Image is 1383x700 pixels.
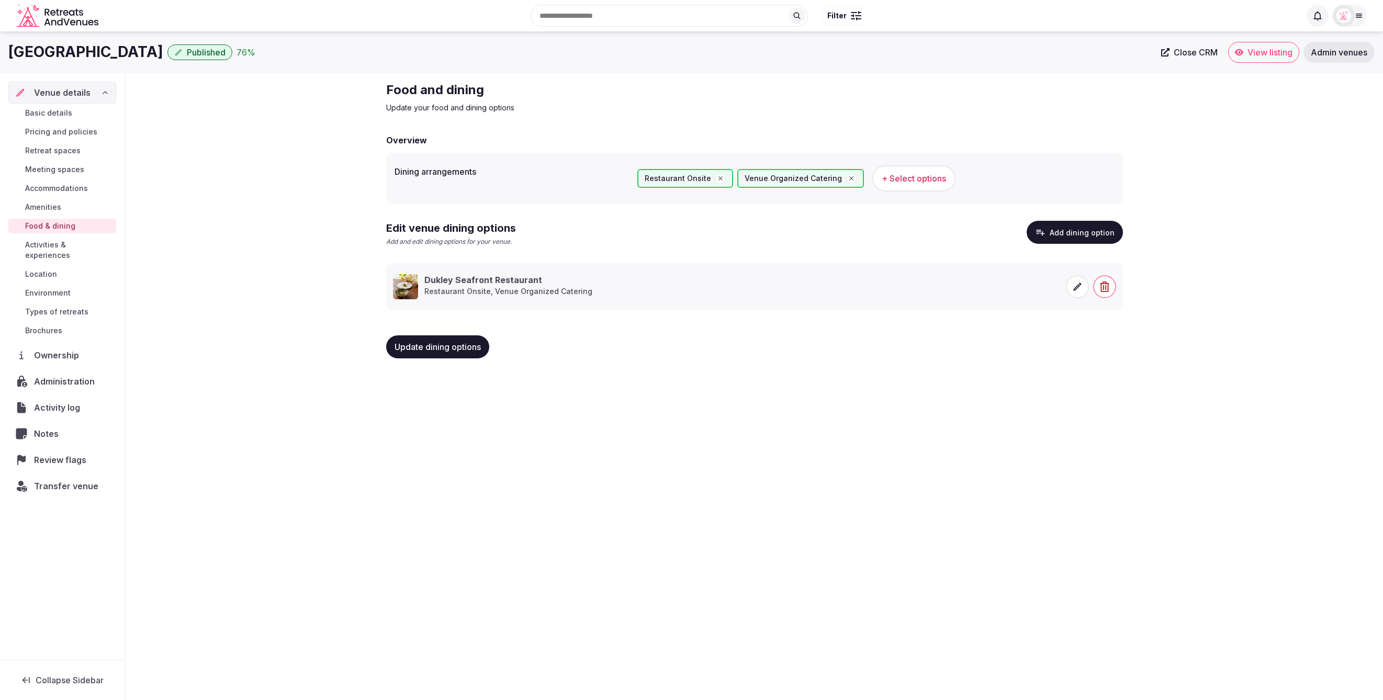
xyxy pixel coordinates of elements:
[1155,42,1224,63] a: Close CRM
[8,219,116,233] a: Food & dining
[25,307,88,317] span: Types of retreats
[25,108,72,118] span: Basic details
[34,86,91,99] span: Venue details
[25,221,75,231] span: Food & dining
[25,288,71,298] span: Environment
[1228,42,1299,63] a: View listing
[820,6,868,26] button: Filter
[8,323,116,338] a: Brochures
[25,164,84,175] span: Meeting spaces
[8,42,163,62] h1: [GEOGRAPHIC_DATA]
[25,325,62,336] span: Brochures
[187,47,226,58] span: Published
[25,183,88,194] span: Accommodations
[34,480,98,492] span: Transfer venue
[1311,47,1367,58] span: Admin venues
[8,286,116,300] a: Environment
[8,449,116,471] a: Review flags
[8,162,116,177] a: Meeting spaces
[8,267,116,281] a: Location
[237,46,255,59] button: 76%
[8,370,116,392] a: Administration
[1247,47,1292,58] span: View listing
[8,238,116,263] a: Activities & experiences
[237,46,255,59] div: 76 %
[34,454,91,466] span: Review flags
[8,344,116,366] a: Ownership
[8,304,116,319] a: Types of retreats
[8,200,116,214] a: Amenities
[25,127,97,137] span: Pricing and policies
[34,427,63,440] span: Notes
[8,669,116,692] button: Collapse Sidebar
[8,397,116,419] a: Activity log
[36,675,104,685] span: Collapse Sidebar
[25,269,57,279] span: Location
[1174,47,1218,58] span: Close CRM
[34,375,99,388] span: Administration
[17,4,100,28] svg: Retreats and Venues company logo
[8,143,116,158] a: Retreat spaces
[1336,8,1351,23] img: miaceralde
[25,145,81,156] span: Retreat spaces
[8,423,116,445] a: Notes
[8,181,116,196] a: Accommodations
[827,10,847,21] span: Filter
[8,106,116,120] a: Basic details
[17,4,100,28] a: Visit the homepage
[34,401,84,414] span: Activity log
[8,475,116,497] button: Transfer venue
[25,240,112,261] span: Activities & experiences
[25,202,61,212] span: Amenities
[34,349,83,362] span: Ownership
[1303,42,1375,63] a: Admin venues
[8,125,116,139] a: Pricing and policies
[167,44,232,60] button: Published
